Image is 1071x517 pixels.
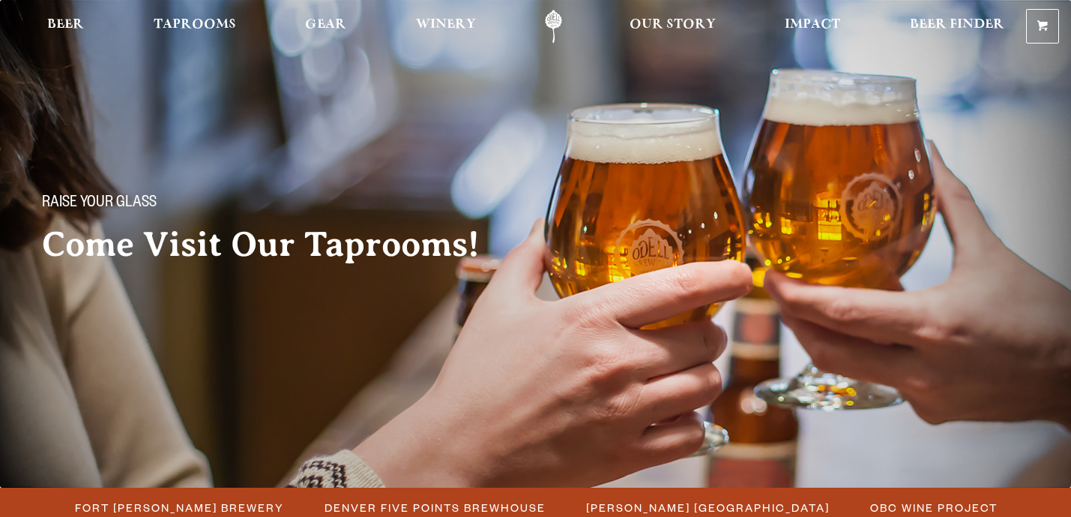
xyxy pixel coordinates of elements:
[775,10,850,44] a: Impact
[305,19,346,31] span: Gear
[295,10,356,44] a: Gear
[910,19,1004,31] span: Beer Finder
[144,10,246,44] a: Taprooms
[630,19,716,31] span: Our Story
[620,10,725,44] a: Our Story
[785,19,840,31] span: Impact
[37,10,94,44] a: Beer
[154,19,236,31] span: Taprooms
[900,10,1014,44] a: Beer Finder
[416,19,476,31] span: Winery
[406,10,486,44] a: Winery
[47,19,84,31] span: Beer
[42,226,510,263] h2: Come Visit Our Taprooms!
[42,194,157,214] span: Raise your glass
[525,10,582,44] a: Odell Home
